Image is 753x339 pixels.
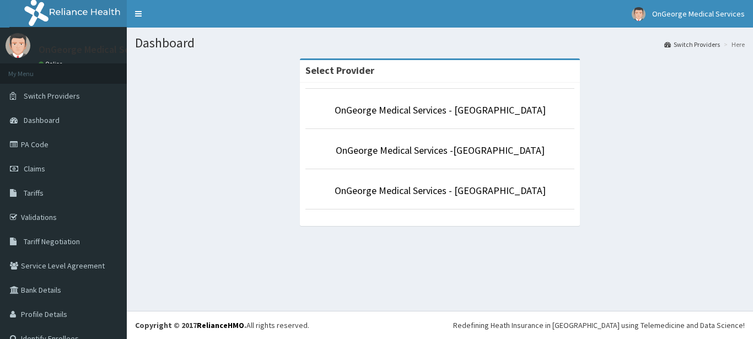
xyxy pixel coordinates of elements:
[127,311,753,339] footer: All rights reserved.
[24,236,80,246] span: Tariff Negotiation
[305,64,374,77] strong: Select Provider
[335,184,546,197] a: OnGeorge Medical Services - [GEOGRAPHIC_DATA]
[39,45,155,55] p: OnGeorge Medical Services
[336,144,545,157] a: OnGeorge Medical Services -[GEOGRAPHIC_DATA]
[721,40,745,49] li: Here
[632,7,646,21] img: User Image
[664,40,720,49] a: Switch Providers
[652,9,745,19] span: OnGeorge Medical Services
[24,91,80,101] span: Switch Providers
[197,320,244,330] a: RelianceHMO
[24,115,60,125] span: Dashboard
[135,36,745,50] h1: Dashboard
[453,320,745,331] div: Redefining Heath Insurance in [GEOGRAPHIC_DATA] using Telemedicine and Data Science!
[6,33,30,58] img: User Image
[135,320,246,330] strong: Copyright © 2017 .
[24,188,44,198] span: Tariffs
[335,104,546,116] a: OnGeorge Medical Services - [GEOGRAPHIC_DATA]
[39,60,65,68] a: Online
[24,164,45,174] span: Claims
